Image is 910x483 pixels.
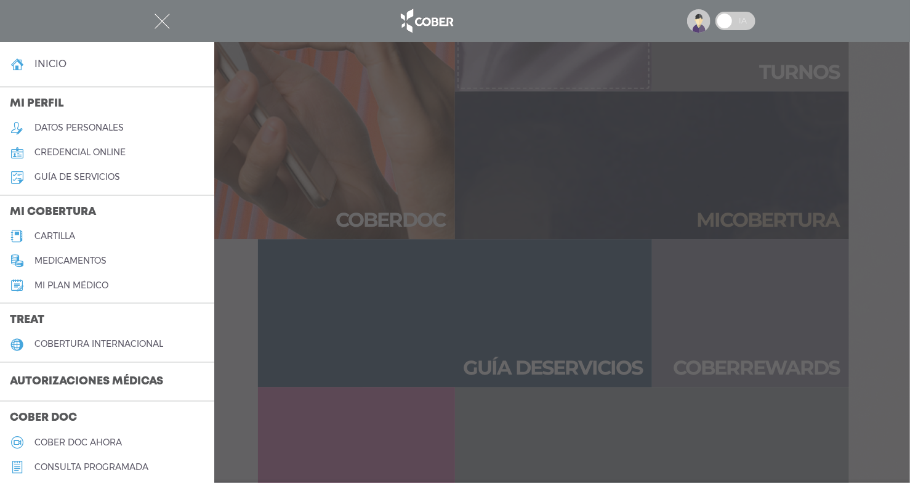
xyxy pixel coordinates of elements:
h5: medicamentos [34,256,107,266]
img: logo_cober_home-white.png [394,6,459,36]
h5: cobertura internacional [34,339,163,349]
img: Cober_menu-close-white.svg [155,14,170,29]
h5: Cober doc ahora [34,437,122,448]
h5: cartilla [34,231,75,241]
h5: guía de servicios [34,172,120,182]
h5: Mi plan médico [34,280,108,291]
h5: datos personales [34,123,124,133]
h5: credencial online [34,147,126,158]
h4: inicio [34,58,66,70]
img: profile-placeholder.svg [687,9,711,33]
h5: consulta programada [34,462,148,473]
